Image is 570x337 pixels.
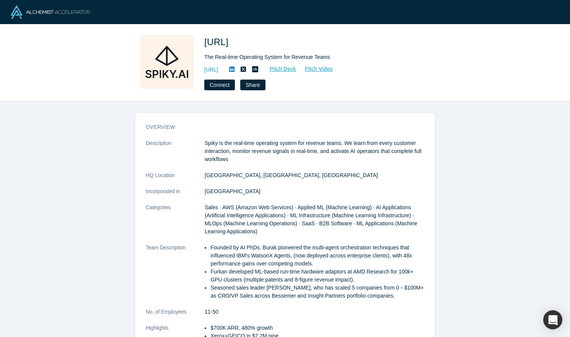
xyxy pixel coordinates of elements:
[140,35,194,89] img: Spiky.ai's Logo
[261,65,296,73] a: Pitch Deck
[11,5,90,19] img: Alchemist Logo
[204,37,231,47] span: [URL]
[205,139,424,163] p: Spiky is the real-time operating system for revenue teams. We learn from every customer interacti...
[296,65,333,73] a: Pitch Video
[205,204,417,234] span: Sales · AWS (Amazon Web Services) · Applied ML (Machine Learning) · AI Applications (Artificial I...
[205,308,424,316] dd: 11-50
[205,187,424,195] dd: [GEOGRAPHIC_DATA]
[146,244,205,308] dt: Team Description
[204,80,235,90] button: Connect
[210,324,424,332] li: $700K ARR, 480% growth
[210,284,424,300] li: Seasoned sales leader [PERSON_NAME], who has scaled 5 companies from 0→$100M+ as CRO/VP Sales acr...
[146,123,414,131] h3: overview
[146,139,205,171] dt: Description
[210,244,424,268] li: Founded by AI PhDs. Burak pioneered the multi-agent orchestration techniques that influenced IBM'...
[204,66,218,74] a: [URL]
[210,268,424,284] li: Furkan developed ML-based run-time hardware adaptors at AMD Research for 100k+ GPU clusters (mult...
[146,308,205,324] dt: No. of Employees
[146,171,205,187] dt: HQ Location
[240,80,265,90] button: Share
[204,53,419,61] div: The Real-time Operating System for Revenue Teams
[146,204,205,244] dt: Categories
[205,171,424,179] dd: [GEOGRAPHIC_DATA], [GEOGRAPHIC_DATA], [GEOGRAPHIC_DATA]
[146,187,205,204] dt: Incorporated in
